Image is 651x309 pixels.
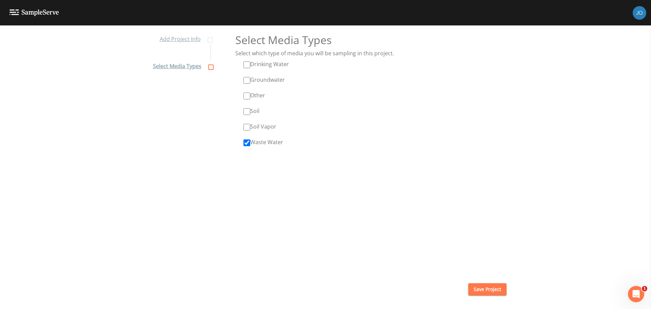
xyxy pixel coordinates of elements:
[243,108,250,115] input: Soil
[243,138,283,146] label: Waste Water
[243,61,250,68] input: Drinking Water
[243,122,276,131] label: Soil Vapor
[235,34,507,46] h2: Select Media Types
[243,139,250,146] input: Waste Water
[235,49,394,57] label: Select which type of media you will be sampling in this project.
[633,6,646,20] img: 92e20bd353cb281322285d13af20c0d9
[468,283,507,296] button: Save Project
[9,9,59,16] img: logo
[243,60,289,68] label: Drinking Water
[243,93,250,99] input: Other
[160,34,212,44] a: Add Project Info
[243,77,250,84] input: Groundwater
[243,76,285,84] label: Groundwater
[243,107,259,115] label: Soil
[243,124,250,131] input: Soil Vapor
[243,91,265,99] label: Other
[153,61,212,71] a: Select Media Types
[628,286,644,302] iframe: Intercom live chat
[642,286,647,291] span: 1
